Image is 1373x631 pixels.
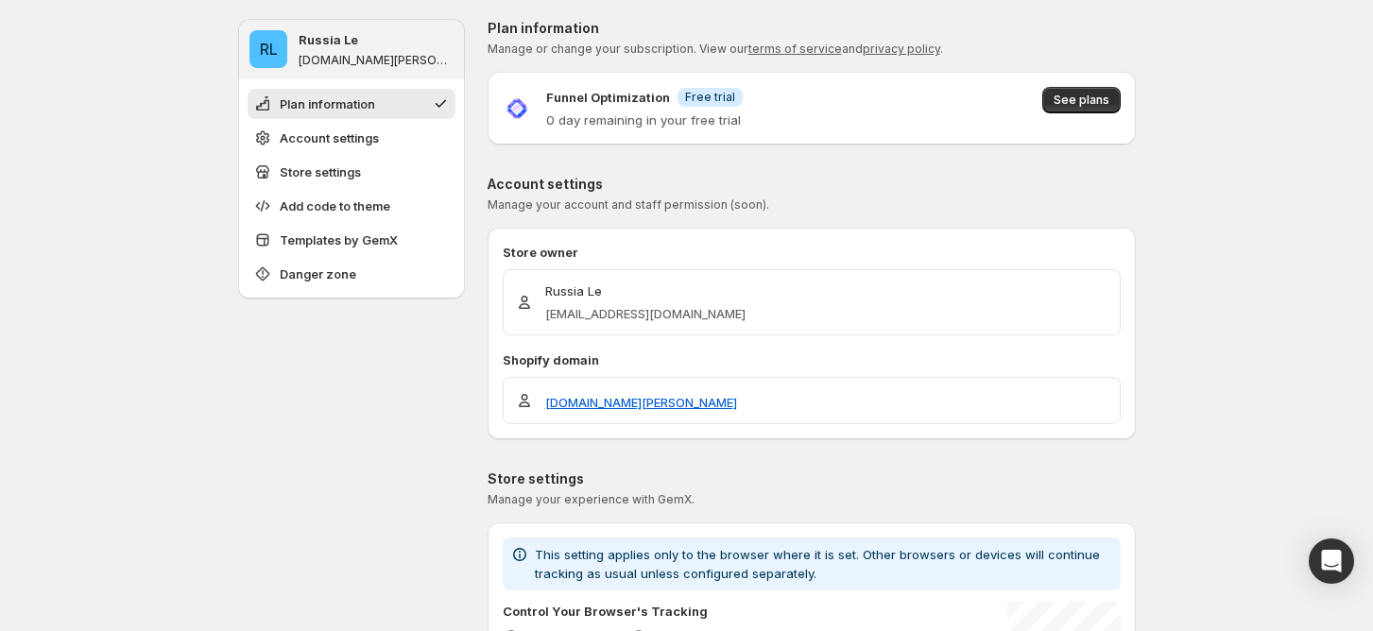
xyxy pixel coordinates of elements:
[535,547,1100,581] span: This setting applies only to the browser where it is set. Other browsers or devices will continue...
[545,393,737,412] a: [DOMAIN_NAME][PERSON_NAME]
[488,469,1136,488] p: Store settings
[748,42,842,56] a: terms of service
[248,123,455,153] button: Account settings
[503,602,708,621] p: Control Your Browser's Tracking
[488,175,1136,194] p: Account settings
[503,94,531,123] img: Funnel Optimization
[249,30,287,68] span: Russia Le
[503,243,1121,262] p: Store owner
[546,88,670,107] p: Funnel Optimization
[299,30,358,49] p: Russia Le
[259,40,277,59] text: RL
[299,53,454,68] p: [DOMAIN_NAME][PERSON_NAME]
[488,492,695,506] span: Manage your experience with GemX.
[863,42,940,56] a: privacy policy
[685,90,735,105] span: Free trial
[280,196,390,215] span: Add code to theme
[1042,87,1121,113] button: See plans
[248,157,455,187] button: Store settings
[248,259,455,289] button: Danger zone
[280,162,361,181] span: Store settings
[280,94,375,113] span: Plan information
[280,230,398,249] span: Templates by GemX
[1309,538,1354,584] div: Open Intercom Messenger
[488,19,1136,38] p: Plan information
[503,350,1121,369] p: Shopify domain
[248,225,455,255] button: Templates by GemX
[545,304,746,323] p: [EMAIL_ADDRESS][DOMAIN_NAME]
[546,111,743,129] p: 0 day remaining in your free trial
[488,42,943,56] span: Manage or change your subscription. View our and .
[1054,93,1109,108] span: See plans
[248,89,455,119] button: Plan information
[488,197,769,212] span: Manage your account and staff permission (soon).
[280,264,356,283] span: Danger zone
[280,128,379,147] span: Account settings
[545,281,746,300] p: Russia Le
[248,191,455,221] button: Add code to theme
